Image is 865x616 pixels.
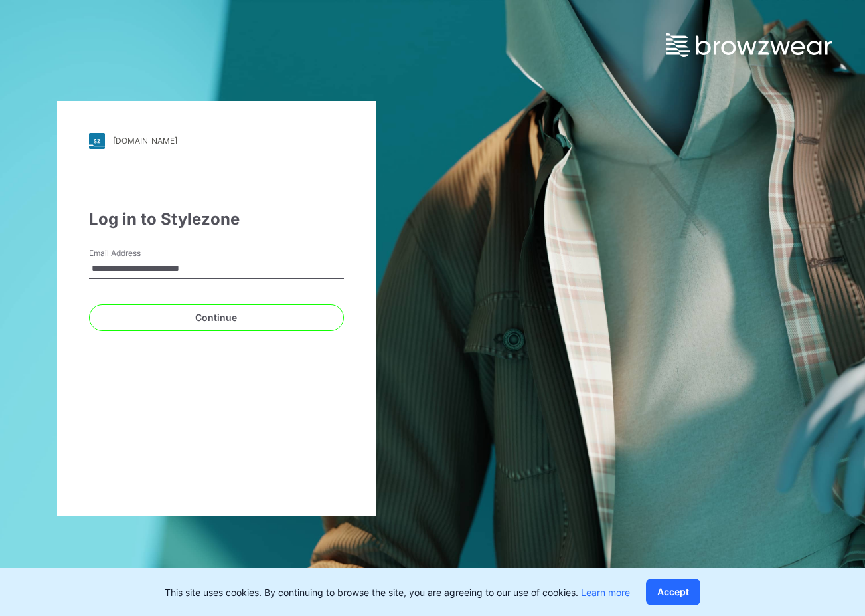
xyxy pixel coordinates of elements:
[666,33,832,57] img: browzwear-logo.e42bd6dac1945053ebaf764b6aa21510.svg
[113,136,177,146] div: [DOMAIN_NAME]
[89,304,344,331] button: Continue
[165,585,630,599] p: This site uses cookies. By continuing to browse the site, you are agreeing to our use of cookies.
[89,207,344,231] div: Log in to Stylezone
[89,133,344,149] a: [DOMAIN_NAME]
[89,247,182,259] label: Email Address
[646,579,700,605] button: Accept
[581,587,630,598] a: Learn more
[89,133,105,149] img: stylezone-logo.562084cfcfab977791bfbf7441f1a819.svg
